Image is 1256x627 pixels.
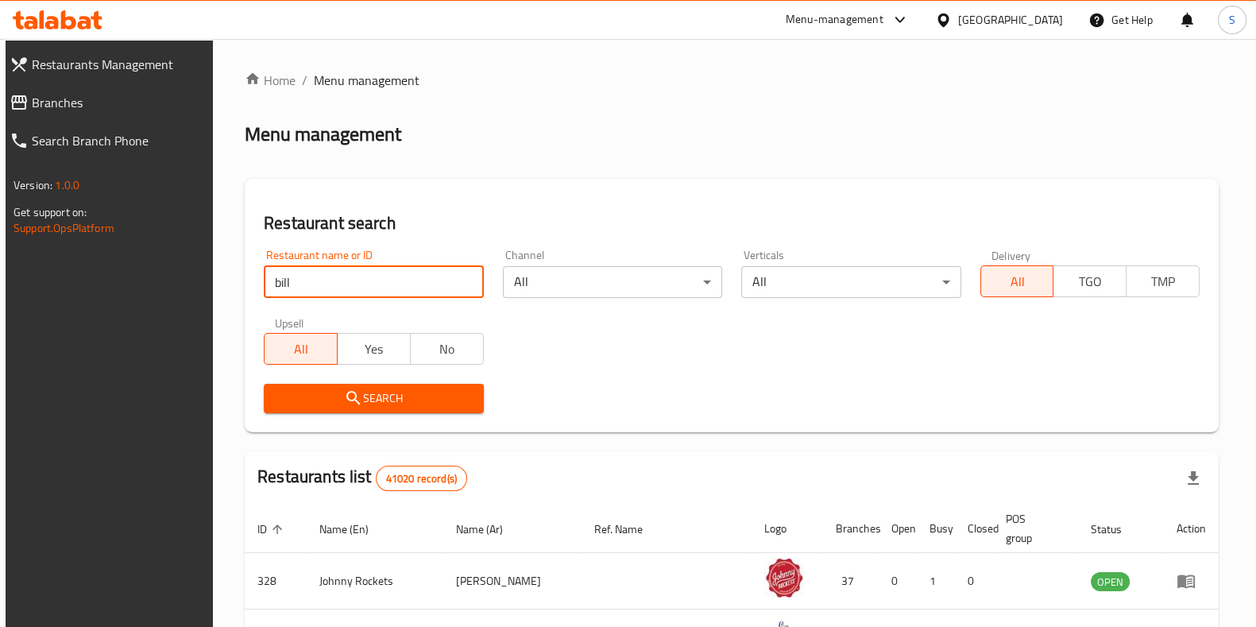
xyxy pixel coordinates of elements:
span: POS group [1006,509,1059,548]
td: 0 [879,553,917,610]
nav: breadcrumb [245,71,1219,90]
th: Branches [823,505,879,553]
label: Delivery [991,250,1031,261]
span: All [987,270,1048,293]
button: Search [264,384,483,413]
div: All [503,266,722,298]
div: Menu [1177,571,1206,590]
span: 1.0.0 [55,175,79,195]
div: Total records count [376,466,467,491]
span: Menu management [314,71,419,90]
span: Version: [14,175,52,195]
button: No [410,333,484,365]
a: Home [245,71,296,90]
li: / [302,71,307,90]
span: All [271,338,331,361]
span: Restaurants Management [32,55,203,74]
td: 1 [917,553,955,610]
span: Search Branch Phone [32,131,203,150]
span: OPEN [1091,573,1130,591]
div: Export file [1174,459,1212,497]
span: No [417,338,477,361]
span: Name (Ar) [456,520,524,539]
span: Search [276,389,470,408]
span: Ref. Name [594,520,663,539]
button: Yes [337,333,411,365]
td: 0 [955,553,993,610]
label: Upsell [275,317,304,328]
a: Support.OpsPlatform [14,218,114,238]
span: ID [257,520,288,539]
img: Johnny Rockets [764,558,804,598]
span: 41020 record(s) [377,471,466,486]
span: TMP [1133,270,1193,293]
button: All [264,333,338,365]
th: Open [879,505,917,553]
div: [GEOGRAPHIC_DATA] [958,11,1063,29]
td: [PERSON_NAME] [443,553,582,610]
span: Branches [32,93,203,112]
td: Johnny Rockets [307,553,443,610]
td: 37 [823,553,879,610]
button: All [980,265,1054,297]
span: Yes [344,338,404,361]
h2: Menu management [245,122,401,147]
th: Busy [917,505,955,553]
span: Get support on: [14,202,87,223]
div: All [741,266,960,298]
th: Action [1164,505,1219,553]
td: 328 [245,553,307,610]
th: Logo [752,505,823,553]
h2: Restaurants list [257,465,467,491]
button: TGO [1053,265,1127,297]
div: OPEN [1091,572,1130,591]
span: S [1229,11,1235,29]
span: Name (En) [319,520,389,539]
th: Closed [955,505,993,553]
span: TGO [1060,270,1120,293]
button: TMP [1126,265,1200,297]
h2: Restaurant search [264,211,1200,235]
span: Status [1091,520,1142,539]
input: Search for restaurant name or ID.. [264,266,483,298]
div: Menu-management [786,10,883,29]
